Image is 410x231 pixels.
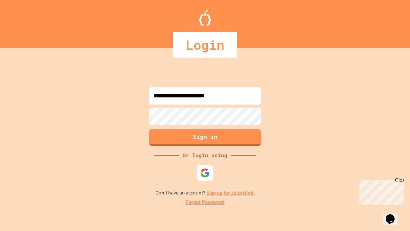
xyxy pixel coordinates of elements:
p: Don't have an account? [155,189,255,197]
a: Sign up for JuiceMind. [206,190,255,196]
img: google-icon.svg [200,168,210,178]
button: Sign in [149,129,261,146]
div: Chat with us now!Close [3,3,44,41]
iframe: chat widget [383,205,404,225]
img: Logo.svg [199,10,211,26]
div: Login [173,32,237,58]
iframe: chat widget [357,177,404,205]
div: Or login using [179,151,231,159]
a: Forgot Password [185,199,225,206]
